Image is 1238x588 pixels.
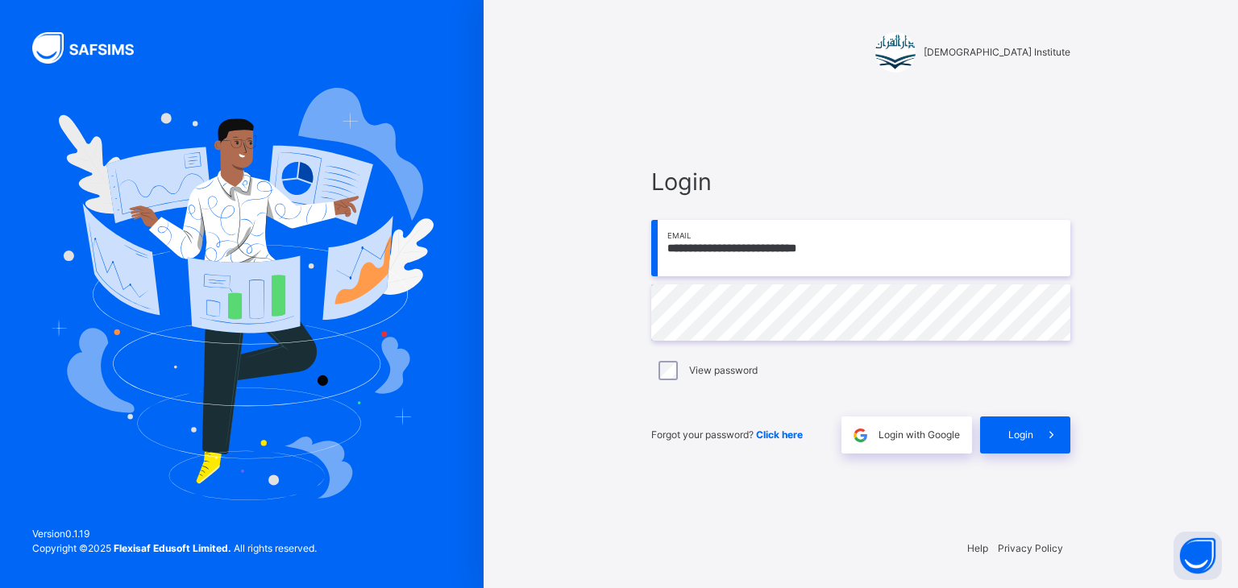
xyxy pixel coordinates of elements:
a: Privacy Policy [998,542,1063,554]
strong: Flexisaf Edusoft Limited. [114,542,231,554]
span: Login with Google [879,428,960,442]
img: Hero Image [50,88,434,500]
span: Copyright © 2025 All rights reserved. [32,542,317,554]
span: Forgot your password? [651,429,803,441]
a: Click here [756,429,803,441]
a: Help [967,542,988,554]
span: Login [1008,428,1033,442]
span: Login [651,164,1070,199]
img: SAFSIMS Logo [32,32,153,64]
img: google.396cfc9801f0270233282035f929180a.svg [851,426,870,445]
span: [DEMOGRAPHIC_DATA] Institute [924,45,1070,60]
button: Open asap [1174,532,1222,580]
label: View password [689,363,758,378]
span: Version 0.1.19 [32,527,317,541]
